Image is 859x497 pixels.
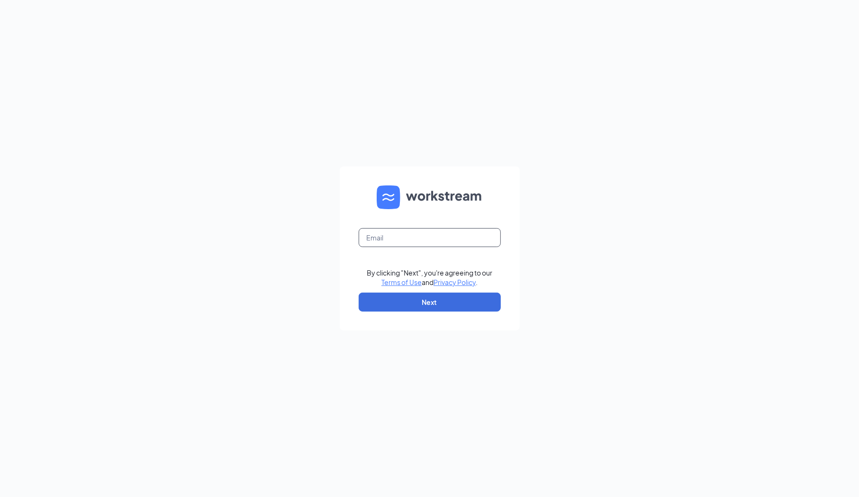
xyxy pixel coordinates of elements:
a: Privacy Policy [434,278,476,286]
img: WS logo and Workstream text [377,185,483,209]
button: Next [359,293,501,312]
input: Email [359,228,501,247]
a: Terms of Use [381,278,422,286]
div: By clicking "Next", you're agreeing to our and . [367,268,492,287]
